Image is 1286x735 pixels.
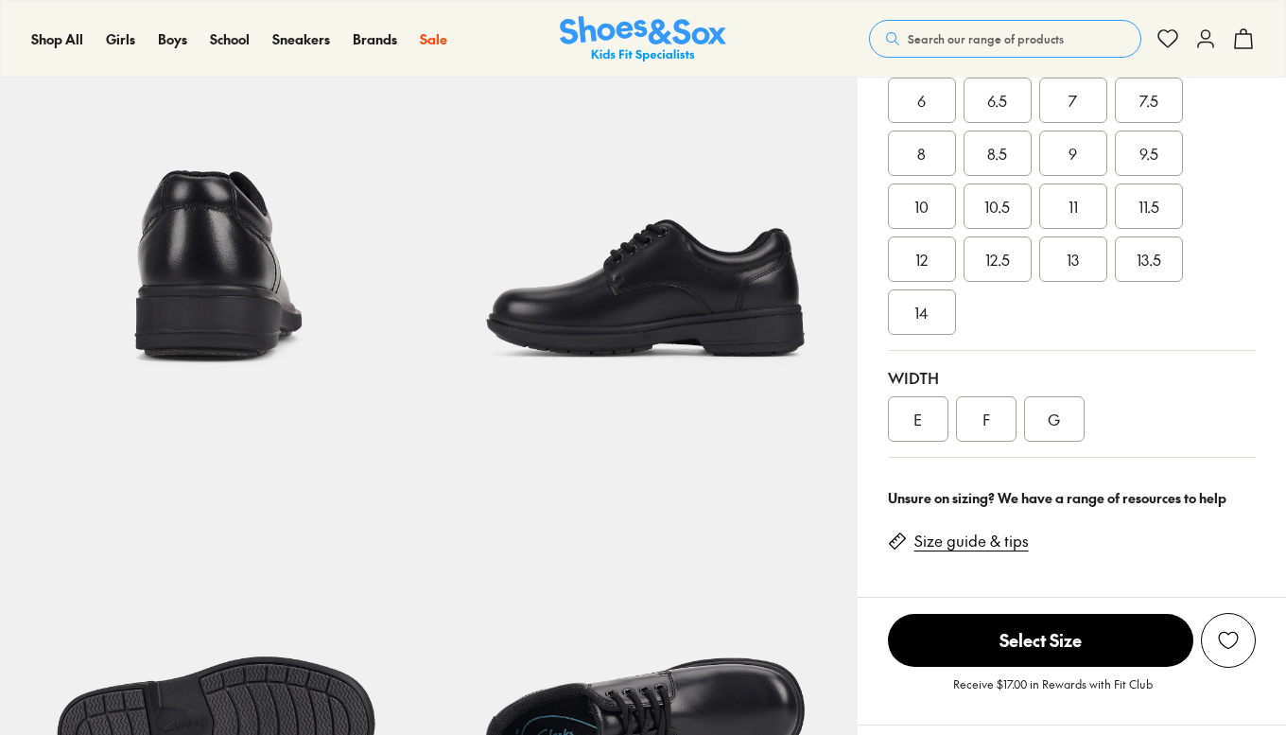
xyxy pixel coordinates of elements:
span: 8.5 [987,142,1007,165]
span: Select Size [888,614,1193,667]
span: Girls [106,29,135,48]
p: Receive $17.00 in Rewards with Fit Club [953,675,1153,709]
span: 13.5 [1137,248,1161,271]
a: Boys [158,29,187,49]
span: 7.5 [1139,89,1158,112]
div: Width [888,366,1256,389]
span: Search our range of products [908,30,1064,47]
iframe: Gorgias live chat messenger [19,608,95,678]
span: 6.5 [987,89,1007,112]
a: Sneakers [272,29,330,49]
span: 12 [915,248,928,271]
span: 13 [1067,248,1079,271]
span: Brands [353,29,397,48]
span: 11 [1069,195,1078,218]
span: 9.5 [1139,142,1158,165]
span: Shop All [31,29,83,48]
span: 14 [914,301,929,324]
a: Brands [353,29,397,49]
span: 10.5 [984,195,1010,218]
a: Girls [106,29,135,49]
span: Sale [420,29,447,48]
img: SNS_Logo_Responsive.svg [560,16,726,62]
div: F [956,396,1017,442]
span: Boys [158,29,187,48]
a: Shoes & Sox [560,16,726,62]
button: Select Size [888,613,1193,668]
span: 9 [1069,142,1077,165]
span: 11.5 [1138,195,1159,218]
a: Sale [420,29,447,49]
span: 6 [917,89,926,112]
div: E [888,396,948,442]
a: School [210,29,250,49]
span: Sneakers [272,29,330,48]
a: Size guide & tips [914,531,1029,551]
button: Add to Wishlist [1201,613,1256,668]
div: G [1024,396,1085,442]
span: 12.5 [985,248,1010,271]
span: 8 [917,142,926,165]
button: Search our range of products [869,20,1141,58]
span: 10 [914,195,929,218]
span: School [210,29,250,48]
span: 7 [1069,89,1077,112]
div: Unsure on sizing? We have a range of resources to help [888,488,1256,508]
a: Shop All [31,29,83,49]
